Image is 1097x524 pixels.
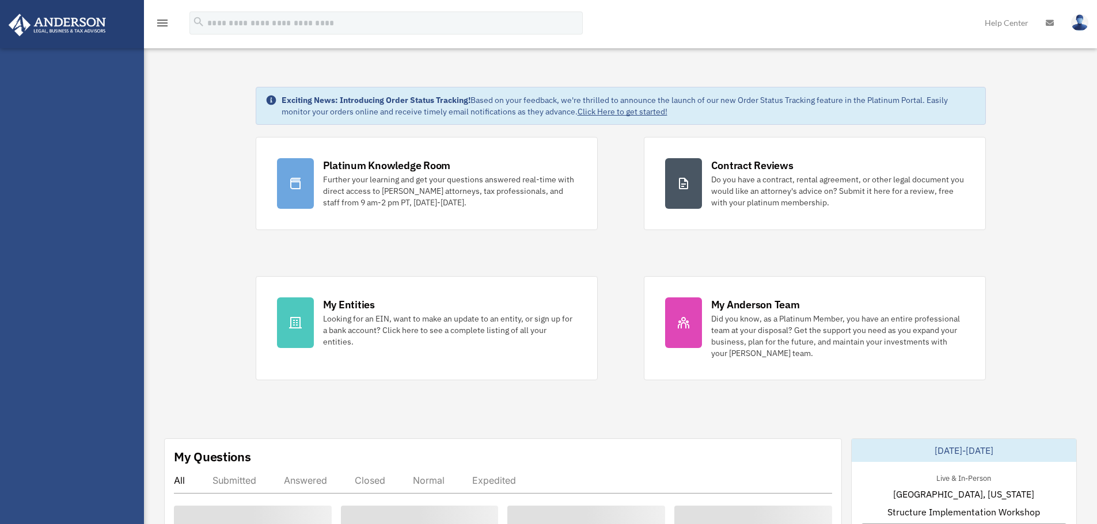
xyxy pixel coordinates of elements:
[323,297,375,312] div: My Entities
[413,475,445,486] div: Normal
[644,137,986,230] a: Contract Reviews Do you have a contract, rental agreement, or other legal document you would like...
[323,158,451,173] div: Platinum Knowledge Room
[644,276,986,380] a: My Anderson Team Did you know, as a Platinum Member, you have an entire professional team at your...
[192,16,205,28] i: search
[155,20,169,30] a: menu
[256,276,598,380] a: My Entities Looking for an EIN, want to make an update to an entity, or sign up for a bank accoun...
[282,95,470,105] strong: Exciting News: Introducing Order Status Tracking!
[355,475,385,486] div: Closed
[711,297,800,312] div: My Anderson Team
[5,14,109,36] img: Anderson Advisors Platinum Portal
[927,471,1000,483] div: Live & In-Person
[711,313,965,359] div: Did you know, as a Platinum Member, you have an entire professional team at your disposal? Get th...
[323,174,576,208] div: Further your learning and get your questions answered real-time with direct access to [PERSON_NAM...
[887,505,1040,519] span: Structure Implementation Workshop
[852,439,1076,462] div: [DATE]-[DATE]
[212,475,256,486] div: Submitted
[578,106,667,117] a: Click Here to get started!
[282,94,976,117] div: Based on your feedback, we're thrilled to announce the launch of our new Order Status Tracking fe...
[472,475,516,486] div: Expedited
[323,313,576,347] div: Looking for an EIN, want to make an update to an entity, or sign up for a bank account? Click her...
[155,16,169,30] i: menu
[174,475,185,486] div: All
[256,137,598,230] a: Platinum Knowledge Room Further your learning and get your questions answered real-time with dire...
[711,174,965,208] div: Do you have a contract, rental agreement, or other legal document you would like an attorney's ad...
[893,487,1034,501] span: [GEOGRAPHIC_DATA], [US_STATE]
[174,448,251,465] div: My Questions
[284,475,327,486] div: Answered
[711,158,794,173] div: Contract Reviews
[1071,14,1088,31] img: User Pic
